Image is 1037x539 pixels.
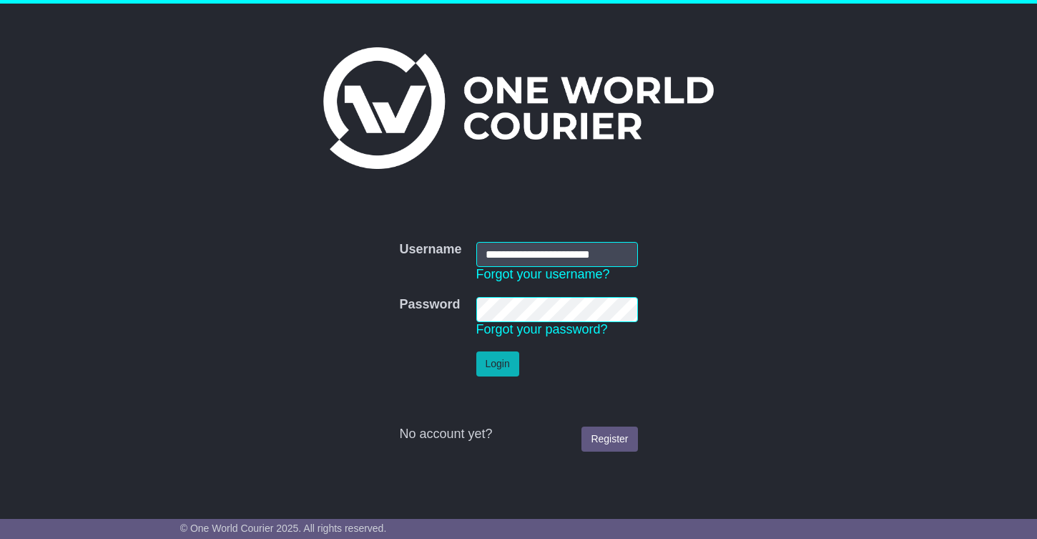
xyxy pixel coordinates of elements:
[581,427,637,452] a: Register
[399,242,461,258] label: Username
[399,427,637,442] div: No account yet?
[180,523,387,534] span: © One World Courier 2025. All rights reserved.
[476,351,519,377] button: Login
[476,267,610,281] a: Forgot your username?
[399,297,460,313] label: Password
[323,47,714,169] img: One World
[476,322,608,336] a: Forgot your password?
